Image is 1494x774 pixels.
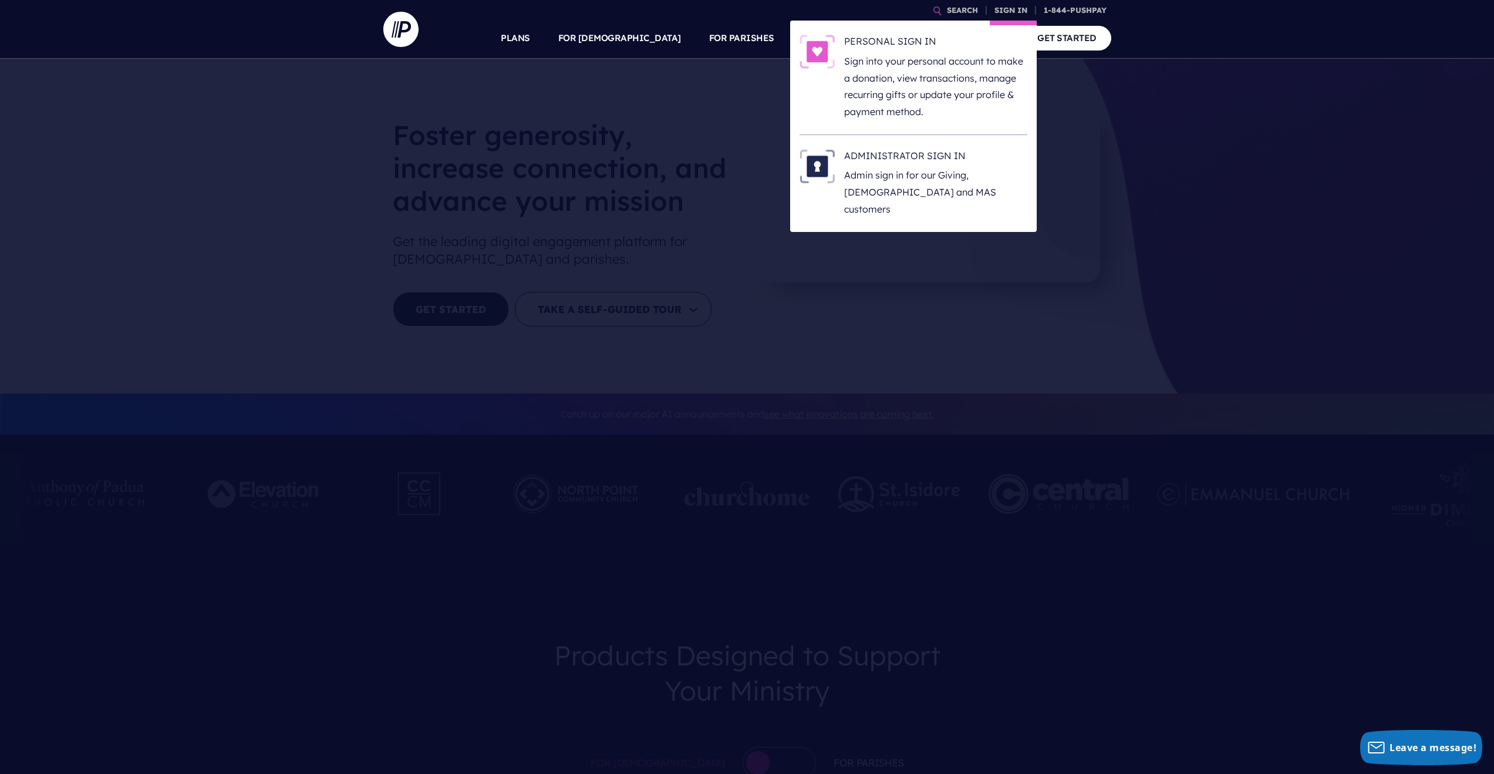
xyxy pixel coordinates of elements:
[844,53,1027,120] p: Sign into your personal account to make a donation, view transactions, manage recurring gifts or ...
[844,149,1027,167] h6: ADMINISTRATOR SIGN IN
[802,18,855,59] a: SOLUTIONS
[800,149,1027,218] a: ADMINISTRATOR SIGN IN - Illustration ADMINISTRATOR SIGN IN Admin sign in for our Giving, [DEMOGRA...
[844,35,1027,52] h6: PERSONAL SIGN IN
[1390,741,1476,754] span: Leave a message!
[952,18,995,59] a: COMPANY
[1360,730,1482,765] button: Leave a message!
[800,35,1027,120] a: PERSONAL SIGN IN - Illustration PERSONAL SIGN IN Sign into your personal account to make a donati...
[800,35,835,69] img: PERSONAL SIGN IN - Illustration
[1023,26,1111,50] a: GET STARTED
[558,18,681,59] a: FOR [DEMOGRAPHIC_DATA]
[844,167,1027,217] p: Admin sign in for our Giving, [DEMOGRAPHIC_DATA] and MAS customers
[800,149,835,183] img: ADMINISTRATOR SIGN IN - Illustration
[501,18,530,59] a: PLANS
[882,18,923,59] a: EXPLORE
[709,18,774,59] a: FOR PARISHES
